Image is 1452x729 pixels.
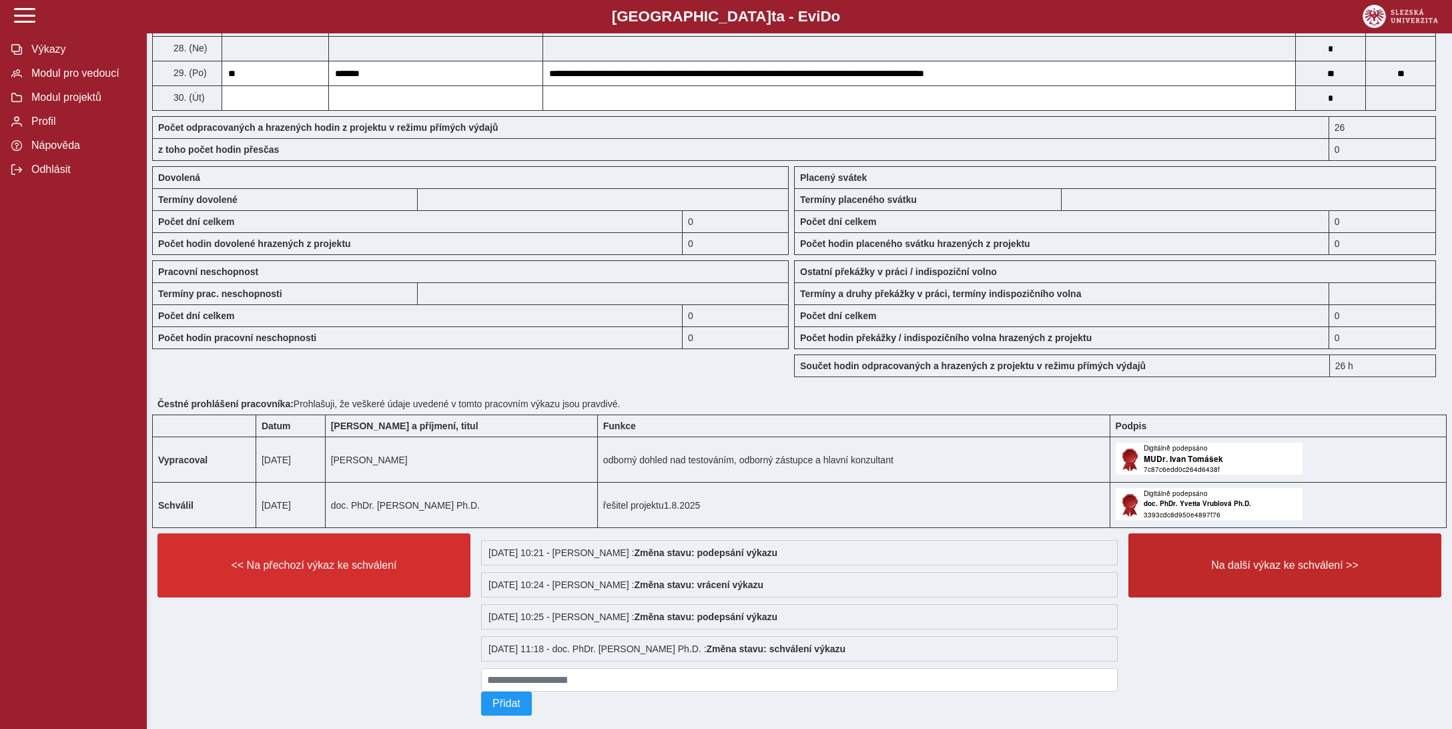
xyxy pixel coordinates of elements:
b: Pracovní neschopnost [158,266,258,277]
div: 0 [1329,210,1436,232]
span: t [771,8,776,25]
b: Čestné prohlášení pracovníka: [157,399,294,409]
b: Datum [262,421,291,431]
b: Součet hodin odpracovaných a hrazených z projektu v režimu přímých výdajů [800,360,1146,371]
button: Přidat [481,692,532,716]
span: Modul projektů [27,91,135,103]
b: Změna stavu: vrácení výkazu [634,579,763,590]
div: [DATE] 10:21 - [PERSON_NAME] : [481,540,1118,565]
div: 0 [1329,304,1436,326]
button: << Na přechozí výkaz ke schválení [157,533,470,597]
div: 0 [1329,232,1436,255]
b: Počet hodin překážky / indispozičního volna hrazených z projektu [800,332,1092,343]
span: Profil [27,115,135,128]
td: doc. PhDr. [PERSON_NAME] Ph.D. [325,483,597,528]
b: Termíny dovolené [158,194,238,205]
span: Modul pro vedoucí [27,67,135,79]
img: Digitálně podepsáno schvalovatelem [1116,488,1303,520]
div: Prohlašuji, že veškeré údaje uvedené v tomto pracovním výkazu jsou pravdivé. [152,393,1447,415]
b: Termíny a druhy překážky v práci, termíny indispozičního volna [800,288,1081,299]
b: Počet dní celkem [158,310,234,321]
div: 26 h [1329,354,1436,377]
div: 0 [683,232,789,255]
b: Podpis [1116,421,1147,431]
b: Počet dní celkem [800,216,876,227]
span: o [831,8,841,25]
b: z toho počet hodin přesčas [158,144,279,155]
span: Výkazy [27,43,135,55]
img: logo_web_su.png [1363,5,1438,28]
div: 0 [1329,138,1436,161]
b: Počet odpracovaných a hrazených hodin z projektu v režimu přímých výdajů [158,122,498,133]
b: Schválil [158,500,194,511]
div: 0 [683,326,789,349]
img: Digitálně podepsáno uživatelem [1116,443,1303,475]
span: Přidat [492,698,520,710]
b: Změna stavu: podepsání výkazu [634,612,777,622]
span: 30. (Út) [171,92,205,103]
b: Počet hodin placeného svátku hrazených z projektu [800,238,1030,249]
span: 28. (Ne) [171,43,208,53]
td: řešitel projektu1.8.2025 [597,483,1110,528]
span: Na další výkaz ke schválení >> [1140,559,1430,571]
b: Počet hodin dovolené hrazených z projektu [158,238,351,249]
b: Dovolená [158,172,200,183]
b: Vypracoval [158,455,208,465]
b: Změna stavu: schválení výkazu [707,644,846,654]
span: [DATE] [262,455,291,465]
span: << Na přechozí výkaz ke schválení [169,559,459,571]
span: Odhlásit [27,164,135,176]
div: [DATE] 11:18 - doc. PhDr. [PERSON_NAME] Ph.D. : [481,636,1118,662]
b: Počet hodin pracovní neschopnosti [158,332,316,343]
b: Termíny prac. neschopnosti [158,288,282,299]
td: odborný dohled nad testováním, odborný zástupce a hlavní konzultant [597,437,1110,483]
div: [DATE] 10:24 - [PERSON_NAME] : [481,572,1118,597]
b: Funkce [603,421,636,431]
div: 0 [1329,326,1436,349]
span: [DATE] [262,500,291,511]
b: Počet dní celkem [800,310,876,321]
b: [GEOGRAPHIC_DATA] a - Evi [40,8,1412,25]
span: D [820,8,831,25]
div: 0 [683,210,789,232]
b: Ostatní překážky v práci / indispoziční volno [800,266,997,277]
span: 29. (Po) [171,67,207,78]
b: Změna stavu: podepsání výkazu [634,547,777,558]
div: 26 [1329,116,1436,138]
b: Termíny placeného svátku [800,194,917,205]
div: [DATE] 10:25 - [PERSON_NAME] : [481,604,1118,630]
div: 0 [683,304,789,326]
b: Placený svátek [800,172,867,183]
button: Na další výkaz ke schválení >> [1128,533,1441,597]
b: [PERSON_NAME] a příjmení, titul [331,421,478,431]
span: Nápověda [27,140,135,152]
td: [PERSON_NAME] [325,437,597,483]
b: Počet dní celkem [158,216,234,227]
